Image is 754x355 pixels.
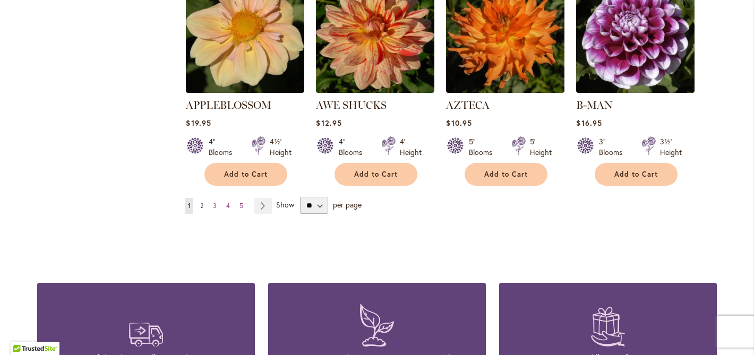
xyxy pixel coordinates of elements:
[316,118,341,128] span: $12.95
[224,198,233,214] a: 4
[186,118,211,128] span: $19.95
[333,200,362,210] span: per page
[210,198,219,214] a: 3
[576,99,613,111] a: B-MAN
[484,170,528,179] span: Add to Cart
[276,200,294,210] span: Show
[465,163,547,186] button: Add to Cart
[339,136,369,158] div: 4" Blooms
[224,170,268,179] span: Add to Cart
[186,99,271,111] a: APPLEBLOSSOM
[270,136,292,158] div: 4½' Height
[446,99,490,111] a: AZTECA
[446,85,564,95] a: AZTECA
[354,170,398,179] span: Add to Cart
[576,118,602,128] span: $16.95
[188,202,191,210] span: 1
[469,136,499,158] div: 5" Blooms
[595,163,678,186] button: Add to Cart
[200,202,203,210] span: 2
[209,136,238,158] div: 4" Blooms
[316,85,434,95] a: AWE SHUCKS
[239,202,243,210] span: 5
[576,85,695,95] a: B-MAN
[237,198,246,214] a: 5
[8,317,38,347] iframe: Launch Accessibility Center
[226,202,230,210] span: 4
[335,163,417,186] button: Add to Cart
[446,118,472,128] span: $10.95
[186,85,304,95] a: APPLEBLOSSOM
[530,136,552,158] div: 5' Height
[198,198,206,214] a: 2
[660,136,682,158] div: 3½' Height
[400,136,422,158] div: 4' Height
[213,202,217,210] span: 3
[614,170,658,179] span: Add to Cart
[316,99,387,111] a: AWE SHUCKS
[599,136,629,158] div: 3" Blooms
[204,163,287,186] button: Add to Cart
